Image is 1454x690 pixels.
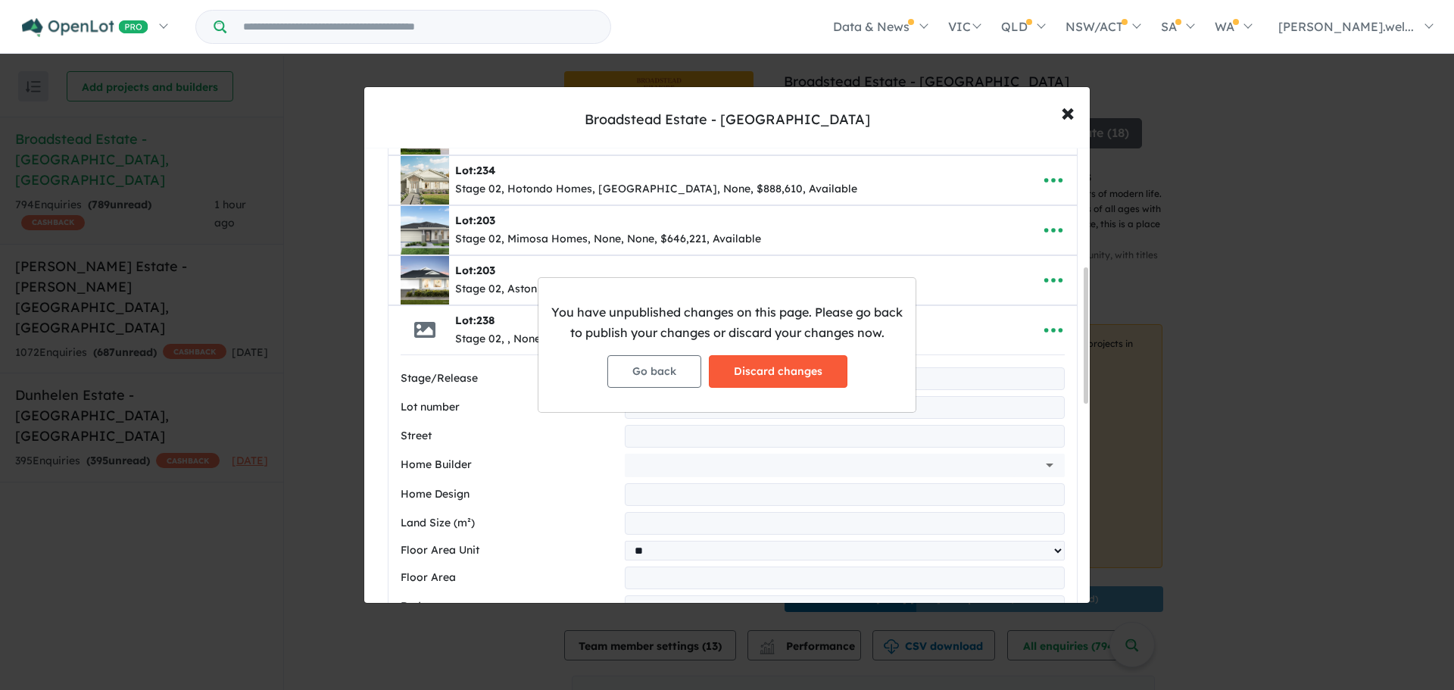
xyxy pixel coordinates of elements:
img: Openlot PRO Logo White [22,18,148,37]
button: Go back [607,355,701,388]
span: [PERSON_NAME].wel... [1278,19,1414,34]
button: Discard changes [709,355,847,388]
p: You have unpublished changes on this page. Please go back to publish your changes or discard your... [551,302,903,343]
input: Try estate name, suburb, builder or developer [229,11,607,43]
